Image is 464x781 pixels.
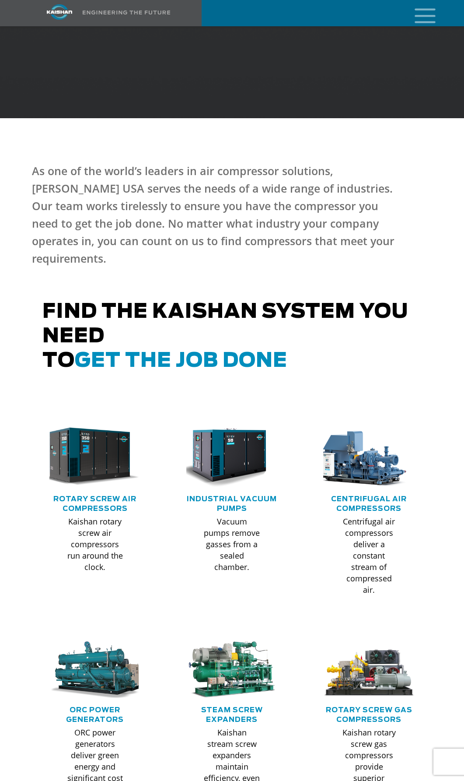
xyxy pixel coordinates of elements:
[49,641,141,699] img: machine
[323,426,415,488] div: thumb-centrifugal-compressor
[187,496,277,512] a: Industrial Vacuum Pumps
[27,4,92,20] img: kaishan logo
[201,707,263,723] a: Steam Screw Expanders
[49,426,141,488] div: krsp350
[83,11,170,14] img: Engineering the future
[317,426,408,488] img: thumb-centrifugal-compressor
[186,641,278,699] img: machine
[326,707,412,723] a: Rotary Screw Gas Compressors
[204,516,260,573] p: Vacuum pumps remove gasses from a sealed chamber.
[42,302,408,371] span: Find the kaishan system you need to
[180,426,272,488] img: krsv50
[32,162,403,267] p: As one of the world’s leaders in air compressor solutions, [PERSON_NAME] USA serves the needs of ...
[323,641,415,699] img: machine
[66,707,124,723] a: ORC Power Generators
[53,496,136,512] a: Rotary Screw Air Compressors
[186,426,278,488] div: krsv50
[75,351,287,371] span: get the job done
[331,496,407,512] a: Centrifugal Air Compressors
[67,516,123,573] p: Kaishan rotary screw air compressors run around the clock.
[38,423,139,491] img: krsp350
[341,516,397,595] p: Centrifugal air compressors deliver a constant stream of compressed air.
[411,6,426,21] a: mobile menu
